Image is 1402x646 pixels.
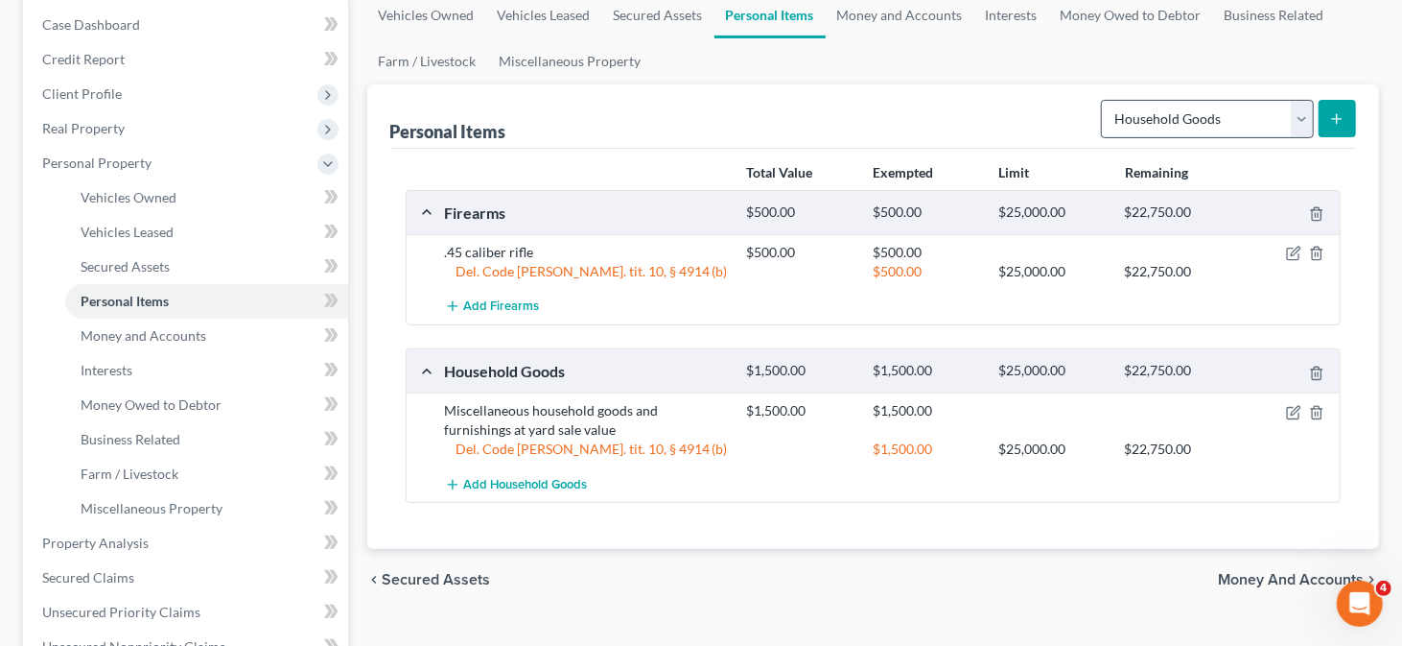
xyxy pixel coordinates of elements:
[383,572,491,587] span: Secured Assets
[81,396,222,413] span: Money Owed to Debtor
[81,362,132,378] span: Interests
[65,284,348,319] a: Personal Items
[81,258,170,275] span: Secured Assets
[65,319,348,353] a: Money and Accounts
[737,243,863,262] div: $500.00
[27,595,348,630] a: Unsecured Priority Claims
[81,466,178,482] span: Farm / Livestock
[81,431,180,447] span: Business Related
[445,467,588,502] button: Add Household Goods
[435,203,737,223] div: Firearms
[737,203,863,222] div: $500.00
[863,203,989,222] div: $500.00
[999,164,1030,180] strong: Limit
[1218,572,1379,587] button: Money and Accounts chevron_right
[42,16,140,33] span: Case Dashboard
[42,569,134,586] span: Secured Claims
[746,164,812,180] strong: Total Value
[445,289,540,324] button: Add Firearms
[863,262,989,281] div: $500.00
[435,361,737,381] div: Household Goods
[42,51,125,67] span: Credit Report
[464,477,588,492] span: Add Household Goods
[873,164,933,180] strong: Exempted
[81,500,222,516] span: Miscellaneous Property
[42,120,125,136] span: Real Property
[989,362,1114,380] div: $25,000.00
[435,401,737,440] div: Miscellaneous household goods and furnishings at yard sale value
[27,561,348,595] a: Secured Claims
[1218,572,1364,587] span: Money and Accounts
[863,401,989,420] div: $1,500.00
[65,180,348,215] a: Vehicles Owned
[1115,262,1241,281] div: $22,750.00
[1125,164,1188,180] strong: Remaining
[863,243,989,262] div: $500.00
[42,85,122,102] span: Client Profile
[65,353,348,388] a: Interests
[27,526,348,561] a: Property Analysis
[1364,572,1379,587] i: chevron_right
[65,388,348,422] a: Money Owed to Debtor
[42,535,149,551] span: Property Analysis
[989,203,1114,222] div: $25,000.00
[81,327,206,344] span: Money and Accounts
[989,262,1114,281] div: $25,000.00
[65,491,348,526] a: Miscellaneous Property
[737,362,863,380] div: $1,500.00
[27,42,348,77] a: Credit Report
[65,215,348,250] a: Vehicles Leased
[65,457,348,491] a: Farm / Livestock
[65,422,348,457] a: Business Related
[42,155,152,171] span: Personal Property
[435,262,737,281] div: Del. Code [PERSON_NAME]. tit. 10, § 4914 (b)
[737,401,863,420] div: $1,500.00
[81,224,174,240] span: Vehicles Leased
[367,572,383,587] i: chevron_left
[81,189,176,205] span: Vehicles Owned
[1376,581,1391,596] span: 4
[1115,362,1241,380] div: $22,750.00
[989,440,1114,459] div: $25,000.00
[1115,440,1241,459] div: $22,750.00
[464,299,540,315] span: Add Firearms
[390,120,506,143] div: Personal Items
[435,440,737,459] div: Del. Code [PERSON_NAME]. tit. 10, § 4914 (b)
[435,243,737,262] div: .45 caliber rifle
[367,38,488,84] a: Farm / Livestock
[1337,581,1383,627] iframe: Intercom live chat
[65,250,348,284] a: Secured Assets
[1115,203,1241,222] div: $22,750.00
[42,604,200,620] span: Unsecured Priority Claims
[863,440,989,459] div: $1,500.00
[81,293,169,309] span: Personal Items
[488,38,653,84] a: Miscellaneous Property
[863,362,989,380] div: $1,500.00
[367,572,491,587] button: chevron_left Secured Assets
[27,8,348,42] a: Case Dashboard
